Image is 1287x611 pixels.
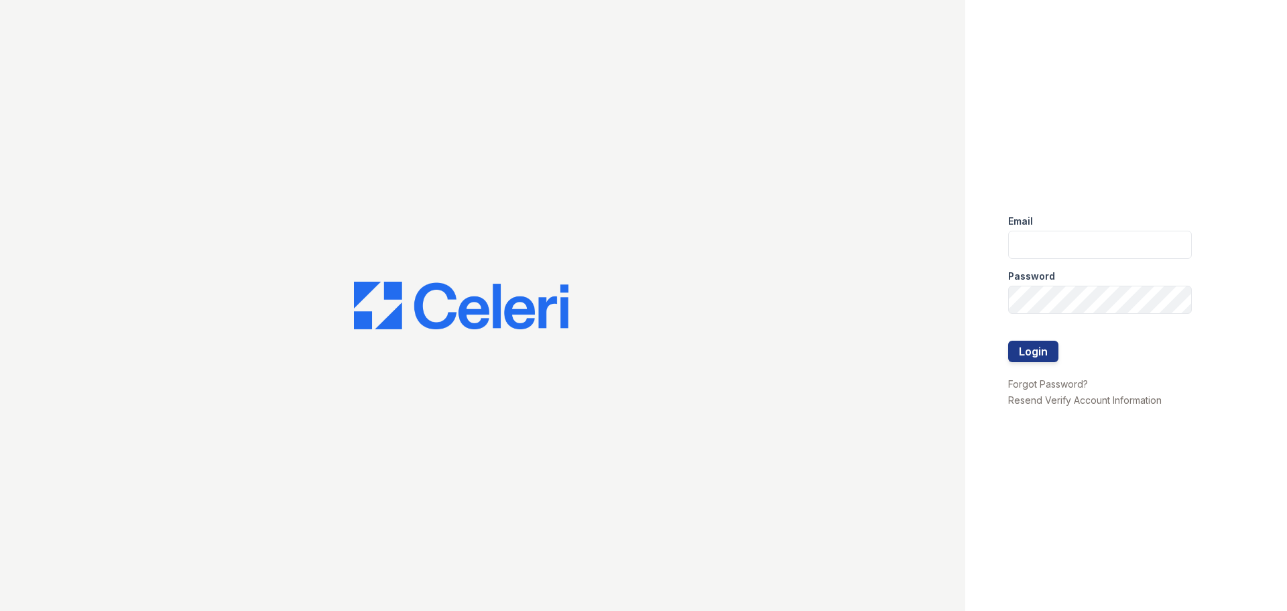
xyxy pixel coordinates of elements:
[354,282,568,330] img: CE_Logo_Blue-a8612792a0a2168367f1c8372b55b34899dd931a85d93a1a3d3e32e68fde9ad4.png
[1008,215,1033,228] label: Email
[1008,394,1162,406] a: Resend Verify Account Information
[1008,341,1058,362] button: Login
[1008,270,1055,283] label: Password
[1008,378,1088,390] a: Forgot Password?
